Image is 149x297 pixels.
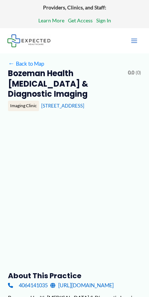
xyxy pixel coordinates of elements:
[41,103,84,109] a: [STREET_ADDRESS]
[128,69,134,77] span: 0.0
[8,271,141,280] h3: About this practice
[8,59,44,69] a: ←Back to Map
[96,16,111,25] a: Sign In
[8,69,123,99] h2: Bozeman Health [MEDICAL_DATA] & Diagnostic Imaging
[7,34,51,47] img: Expected Healthcare Logo - side, dark font, small
[68,16,93,25] a: Get Access
[8,101,39,111] div: Imaging Clinic
[127,33,142,48] button: Main menu toggle
[38,16,64,25] a: Learn More
[8,280,47,290] a: 4064141035
[50,280,114,290] a: [URL][DOMAIN_NAME]
[8,60,14,67] span: ←
[136,69,141,77] span: (0)
[43,4,106,10] strong: Providers, Clinics, and Staff:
